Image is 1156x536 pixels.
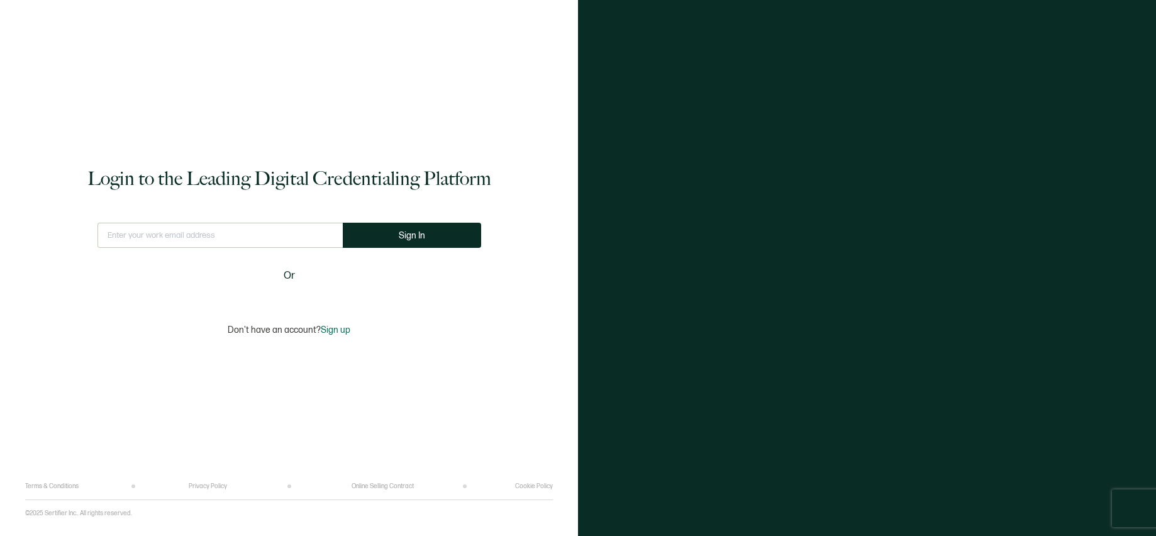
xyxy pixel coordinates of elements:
input: Enter your work email address [97,223,343,248]
a: Privacy Policy [189,483,227,490]
span: Sign In [399,231,425,240]
a: Online Selling Contract [352,483,414,490]
span: Sign up [321,325,350,335]
button: Sign In [343,223,481,248]
span: Or [284,268,295,284]
a: Terms & Conditions [25,483,79,490]
a: Cookie Policy [515,483,553,490]
p: Don't have an account? [228,325,350,335]
h1: Login to the Leading Digital Credentialing Platform [87,166,491,191]
p: ©2025 Sertifier Inc.. All rights reserved. [25,510,132,517]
